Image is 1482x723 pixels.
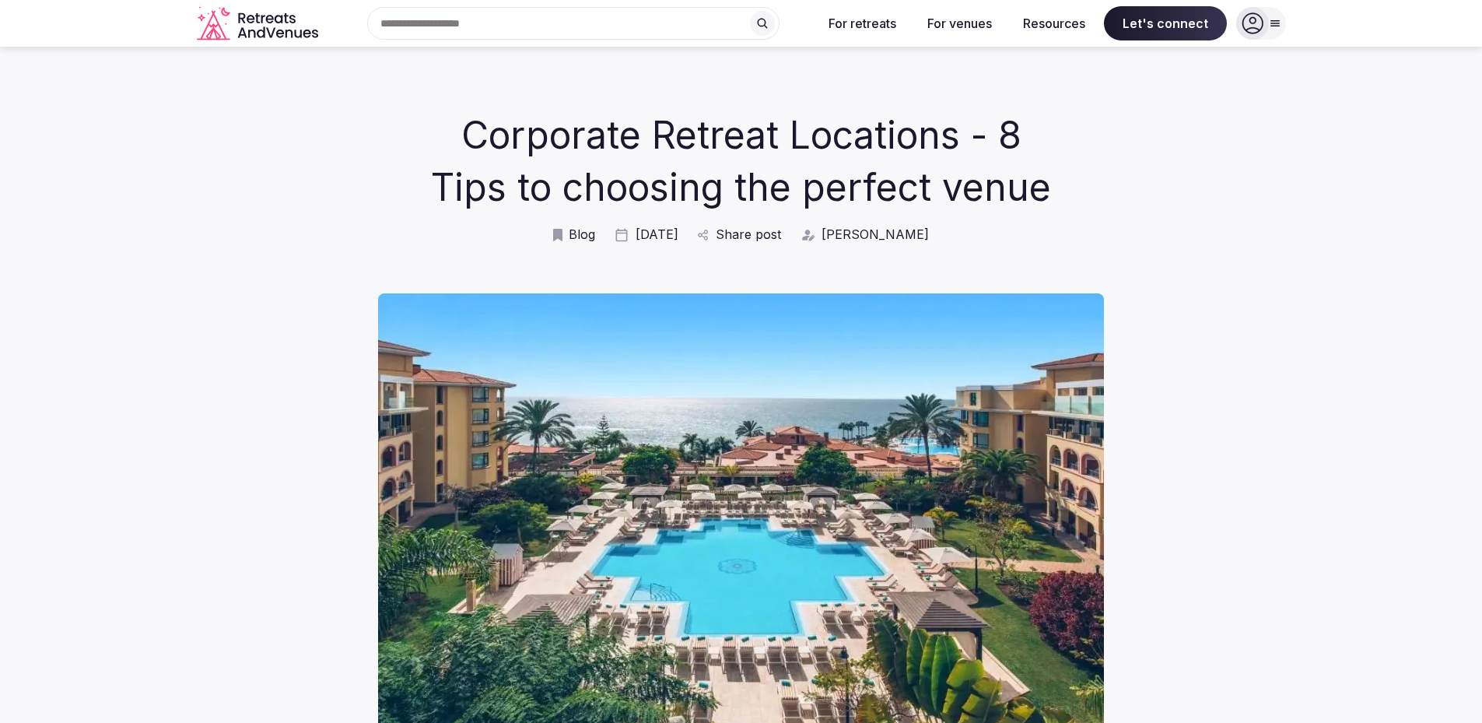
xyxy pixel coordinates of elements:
[1104,6,1227,40] span: Let's connect
[423,109,1059,213] h1: Corporate Retreat Locations - 8 Tips to choosing the perfect venue
[553,226,595,243] a: Blog
[800,226,929,243] a: [PERSON_NAME]
[1011,6,1098,40] button: Resources
[197,6,321,41] a: Visit the homepage
[197,6,321,41] svg: Retreats and Venues company logo
[816,6,909,40] button: For retreats
[915,6,1004,40] button: For venues
[569,226,595,243] span: Blog
[716,226,781,243] span: Share post
[822,226,929,243] span: [PERSON_NAME]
